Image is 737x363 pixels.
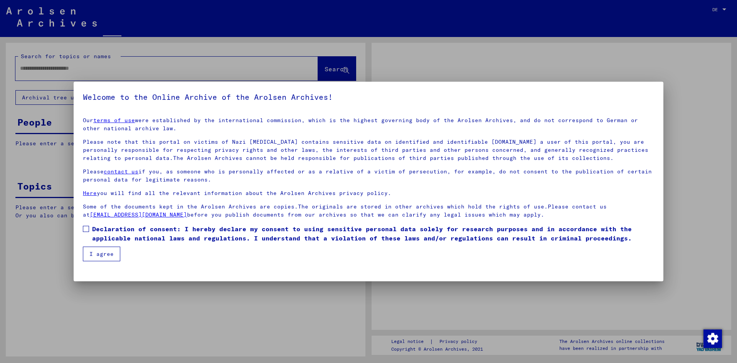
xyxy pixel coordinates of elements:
[83,168,654,184] p: Please if you, as someone who is personally affected or as a relative of a victim of persecution,...
[83,190,97,197] a: Here
[104,168,138,175] a: contact us
[92,224,654,243] span: Declaration of consent: I hereby declare my consent to using sensitive personal data solely for r...
[83,189,654,197] p: you will find all the relevant information about the Arolsen Archives privacy policy.
[83,116,654,133] p: Our were established by the international commission, which is the highest governing body of the ...
[93,117,135,124] a: terms of use
[83,203,654,219] p: Some of the documents kept in the Arolsen Archives are copies.The originals are stored in other a...
[83,91,654,103] h5: Welcome to the Online Archive of the Arolsen Archives!
[90,211,187,218] a: [EMAIL_ADDRESS][DOMAIN_NAME]
[703,329,722,348] img: Zustimmung ändern
[83,138,654,162] p: Please note that this portal on victims of Nazi [MEDICAL_DATA] contains sensitive data on identif...
[83,247,120,261] button: I agree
